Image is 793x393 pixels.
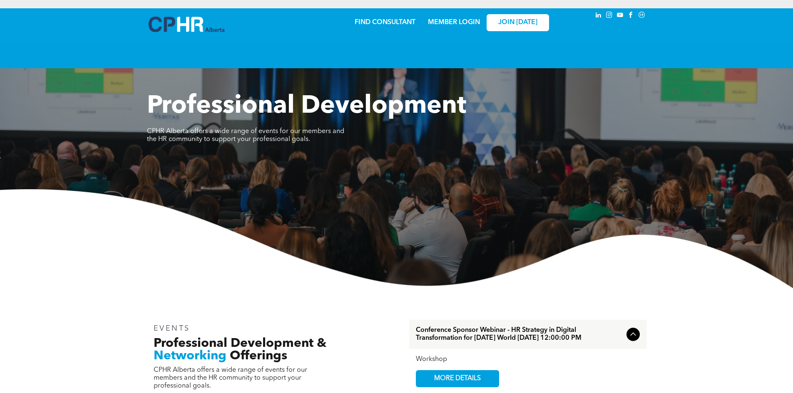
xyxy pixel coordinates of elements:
[416,356,640,363] div: Workshop
[605,10,614,22] a: instagram
[616,10,625,22] a: youtube
[487,14,549,31] a: JOIN [DATE]
[154,367,307,389] span: CPHR Alberta offers a wide range of events for our members and the HR community to support your p...
[355,19,415,26] a: FIND CONSULTANT
[594,10,603,22] a: linkedin
[147,94,466,119] span: Professional Development
[425,371,490,387] span: MORE DETAILS
[626,10,636,22] a: facebook
[154,350,226,362] span: Networking
[154,337,326,350] span: Professional Development &
[154,325,191,332] span: EVENTS
[147,128,344,143] span: CPHR Alberta offers a wide range of events for our members and the HR community to support your p...
[416,326,623,342] span: Conference Sponsor Webinar - HR Strategy in Digital Transformation for [DATE] World [DATE] 12:00:...
[230,350,287,362] span: Offerings
[416,370,499,387] a: MORE DETAILS
[428,19,480,26] a: MEMBER LOGIN
[498,19,537,27] span: JOIN [DATE]
[149,17,224,32] img: A blue and white logo for cp alberta
[637,10,646,22] a: Social network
